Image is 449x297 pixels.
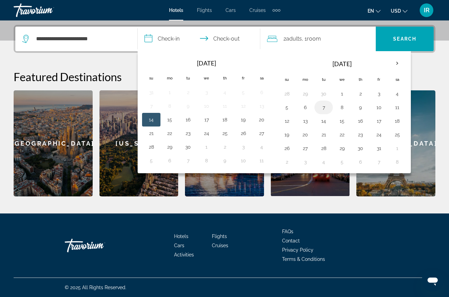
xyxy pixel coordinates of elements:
button: Day 28 [318,144,329,153]
button: Day 3 [201,88,212,97]
button: Day 3 [300,157,311,167]
a: Hotels [169,8,183,13]
h2: Featured Destinations [14,70,435,84]
button: Day 12 [238,101,249,111]
button: Day 4 [392,89,403,99]
button: Day 8 [164,101,175,111]
button: Day 28 [281,89,292,99]
button: Day 3 [373,89,384,99]
a: Contact [282,238,300,243]
button: Day 10 [373,103,384,112]
button: Day 14 [146,115,157,124]
button: Day 22 [337,130,347,139]
button: Day 6 [256,88,267,97]
button: Day 21 [318,130,329,139]
div: Search widget [15,27,434,51]
th: [DATE] [296,56,388,72]
button: Day 8 [337,103,347,112]
button: Day 28 [146,142,157,152]
button: Travelers: 2 adults, 0 children [260,27,376,51]
div: [US_STATE] [99,90,179,196]
a: Hotels [174,234,188,239]
span: Flights [197,8,212,13]
iframe: Button to launch messaging window [422,270,444,292]
button: Day 4 [318,157,329,167]
button: Day 4 [219,88,230,97]
button: Day 2 [281,157,292,167]
a: Cars [174,243,184,248]
button: Day 5 [146,156,157,165]
button: Day 22 [164,129,175,138]
div: [GEOGRAPHIC_DATA] [14,90,93,196]
button: Day 16 [355,116,366,126]
th: [DATE] [160,56,252,71]
span: Adults [286,35,302,42]
button: Day 10 [238,156,249,165]
button: Day 25 [219,129,230,138]
button: Day 26 [281,144,292,153]
button: Day 27 [300,144,311,153]
button: Day 21 [146,129,157,138]
a: Terms & Conditions [282,256,325,262]
span: Room [307,35,321,42]
button: Day 20 [300,130,311,139]
button: Day 16 [183,115,193,124]
a: Privacy Policy [282,247,313,253]
button: Day 2 [219,142,230,152]
button: Day 7 [146,101,157,111]
span: 2 [283,34,302,44]
button: Day 7 [373,157,384,167]
button: Next month [388,56,406,71]
a: FAQs [282,229,293,234]
button: Day 31 [373,144,384,153]
button: Day 19 [238,115,249,124]
button: Day 24 [373,130,384,139]
button: Change currency [391,6,407,16]
button: Day 6 [164,156,175,165]
a: Travorium [65,235,133,256]
button: Day 15 [164,115,175,124]
button: Day 5 [281,103,292,112]
a: Activities [174,252,194,257]
button: Day 1 [201,142,212,152]
span: IR [424,7,430,14]
button: Day 7 [318,103,329,112]
button: Day 13 [256,101,267,111]
button: Day 23 [183,129,193,138]
button: Day 29 [337,144,347,153]
button: Day 1 [392,144,403,153]
button: Extra navigation items [273,5,280,16]
button: Day 30 [183,142,193,152]
button: Day 31 [146,88,157,97]
button: Day 23 [355,130,366,139]
button: Day 18 [392,116,403,126]
a: Travorium [14,1,82,19]
button: Search [376,27,434,51]
button: Day 8 [392,157,403,167]
span: , 1 [302,34,321,44]
button: Day 30 [318,89,329,99]
button: Change language [368,6,381,16]
button: Day 2 [355,89,366,99]
a: Cars [226,8,236,13]
span: Search [393,36,416,42]
button: Day 29 [300,89,311,99]
button: Day 1 [164,88,175,97]
button: Day 14 [318,116,329,126]
button: Day 17 [373,116,384,126]
span: Cruises [212,243,228,248]
button: Day 13 [300,116,311,126]
button: Day 27 [256,129,267,138]
button: Day 15 [337,116,347,126]
a: Flights [212,234,227,239]
a: Cruises [249,8,266,13]
button: Day 24 [201,129,212,138]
